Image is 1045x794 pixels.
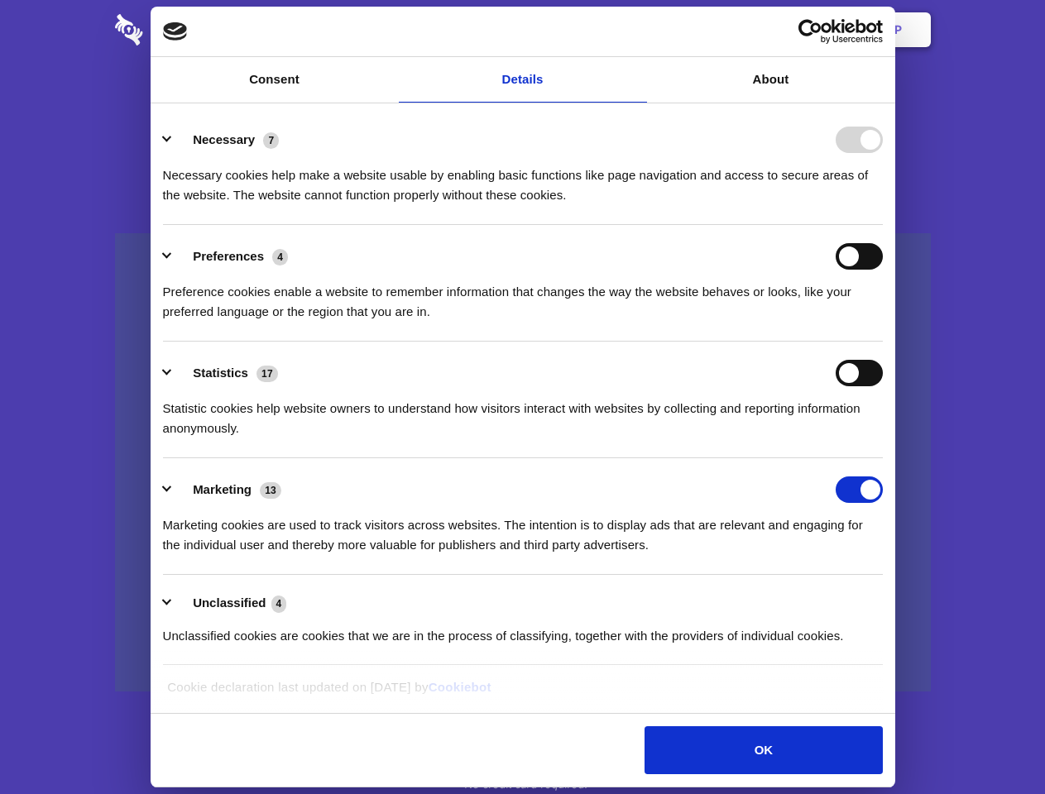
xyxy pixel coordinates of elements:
label: Statistics [193,366,248,380]
img: logo [163,22,188,41]
span: 17 [256,366,278,382]
button: Marketing (13) [163,476,292,503]
span: 7 [263,132,279,149]
label: Preferences [193,249,264,263]
a: About [647,57,895,103]
button: Unclassified (4) [163,593,297,614]
label: Necessary [193,132,255,146]
div: Necessary cookies help make a website usable by enabling basic functions like page navigation and... [163,153,883,205]
div: Marketing cookies are used to track visitors across websites. The intention is to display ads tha... [163,503,883,555]
a: Usercentrics Cookiebot - opens in a new window [738,19,883,44]
span: 4 [272,249,288,265]
span: 13 [260,482,281,499]
a: Consent [151,57,399,103]
h4: Auto-redaction of sensitive data, encrypted data sharing and self-destructing private chats. Shar... [115,151,931,205]
div: Unclassified cookies are cookies that we are in the process of classifying, together with the pro... [163,614,883,646]
div: Cookie declaration last updated on [DATE] by [155,677,890,710]
h1: Eliminate Slack Data Loss. [115,74,931,134]
a: Login [750,4,822,55]
button: Preferences (4) [163,243,299,270]
a: Details [399,57,647,103]
button: Statistics (17) [163,360,289,386]
span: 4 [271,595,287,612]
label: Marketing [193,482,252,496]
a: Pricing [486,4,558,55]
button: Necessary (7) [163,127,290,153]
iframe: Drift Widget Chat Controller [962,711,1025,774]
button: OK [645,726,882,774]
img: logo-wordmark-white-trans-d4663122ce5f474addd5e946df7df03e33cb6a1c49d2221995e7729f52c070b2.svg [115,14,256,45]
a: Wistia video thumbnail [115,233,931,692]
div: Statistic cookies help website owners to understand how visitors interact with websites by collec... [163,386,883,438]
a: Contact [671,4,747,55]
div: Preference cookies enable a website to remember information that changes the way the website beha... [163,270,883,322]
a: Cookiebot [429,680,491,694]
